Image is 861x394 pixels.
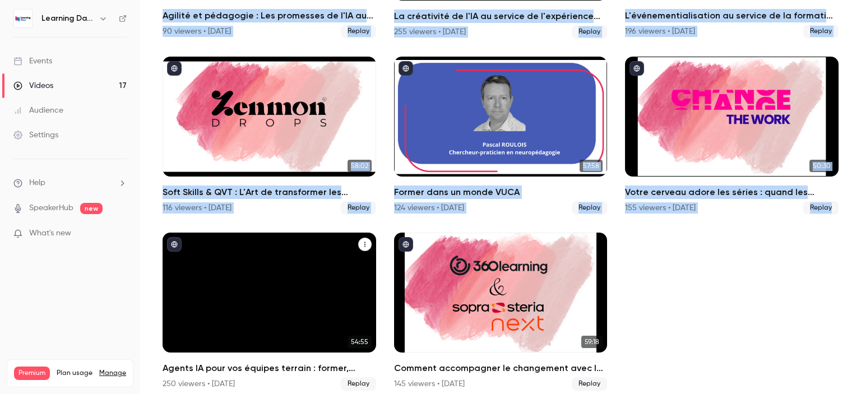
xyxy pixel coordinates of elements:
div: Domaine [58,66,86,73]
span: Replay [572,25,607,39]
div: 90 viewers • [DATE] [163,26,231,37]
div: 255 viewers • [DATE] [394,26,466,38]
img: tab_domain_overview_orange.svg [45,65,54,74]
h2: La créativité de l'IA au service de l'expérience apprenante. [394,10,608,23]
a: Manage [99,369,126,378]
a: 57:58Former dans un monde VUCA124 viewers • [DATE]Replay [394,57,608,215]
div: 124 viewers • [DATE] [394,202,464,214]
li: Former dans un monde VUCA [394,57,608,215]
li: help-dropdown-opener [13,177,127,189]
button: published [167,237,182,252]
button: published [399,237,413,252]
li: Soft Skills & QVT : L'Art de transformer les compétences humaines en levier de bien-être et perfo... [163,57,376,215]
img: website_grey.svg [18,29,27,38]
a: 58:02Soft Skills & QVT : L'Art de transformer les compétences humaines en levier de bien-être et ... [163,57,376,215]
img: tab_keywords_by_traffic_grey.svg [127,65,136,74]
img: Learning Days [14,10,32,27]
div: 196 viewers • [DATE] [625,26,695,37]
li: Votre cerveau adore les séries : quand les neurosciences rencontrent la formation [625,57,839,215]
button: published [399,61,413,76]
li: Comment accompagner le changement avec le skills-based learning ? [394,233,608,391]
span: What's new [29,228,71,239]
a: 59:18Comment accompagner le changement avec le skills-based learning ?145 viewers • [DATE]Replay [394,233,608,391]
h2: Agilité et pédagogie : Les promesses de l'IA au service de l'expérience apprenante sont-elles ten... [163,9,376,22]
h2: Agents IA pour vos équipes terrain : former, accompagner et transformer l’expérience apprenant [163,361,376,375]
span: Replay [341,377,376,391]
span: 57:58 [580,160,603,172]
li: Agents IA pour vos équipes terrain : former, accompagner et transformer l’expérience apprenant [163,233,376,391]
span: Replay [341,201,376,215]
span: 54:55 [348,336,372,348]
span: Replay [803,25,839,38]
span: Replay [572,201,607,215]
div: Audience [13,105,63,116]
a: SpeakerHub [29,202,73,214]
div: Domaine: [DOMAIN_NAME] [29,29,127,38]
span: Replay [341,25,376,38]
span: Premium [14,367,50,380]
div: 250 viewers • [DATE] [163,378,235,390]
div: 145 viewers • [DATE] [394,378,465,390]
h2: Votre cerveau adore les séries : quand les neurosciences rencontrent la formation [625,186,839,199]
span: new [80,203,103,214]
div: Events [13,55,52,67]
div: Videos [13,80,53,91]
h2: Comment accompagner le changement avec le skills-based learning ? [394,361,608,375]
h2: Former dans un monde VUCA [394,186,608,199]
h6: Learning Days [41,13,94,24]
div: 116 viewers • [DATE] [163,202,232,214]
span: 50:30 [809,160,834,172]
div: 155 viewers • [DATE] [625,202,696,214]
button: published [629,61,644,76]
span: 59:18 [581,336,603,348]
a: 54:55Agents IA pour vos équipes terrain : former, accompagner et transformer l’expérience apprena... [163,233,376,391]
span: Replay [572,377,607,391]
div: Mots-clés [140,66,172,73]
div: Settings [13,129,58,141]
span: 58:02 [348,160,372,172]
span: Plan usage [57,369,92,378]
div: v 4.0.25 [31,18,55,27]
span: Replay [803,201,839,215]
a: 50:30Votre cerveau adore les séries : quand les neurosciences rencontrent la formation155 viewers... [625,57,839,215]
h2: Soft Skills & QVT : L'Art de transformer les compétences humaines en levier de bien-être et perfo... [163,186,376,199]
button: published [167,61,182,76]
h2: L'événementialisation au service de la formation : engagez vos apprenants tout au long de l’année [625,9,839,22]
img: logo_orange.svg [18,18,27,27]
span: Help [29,177,45,189]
